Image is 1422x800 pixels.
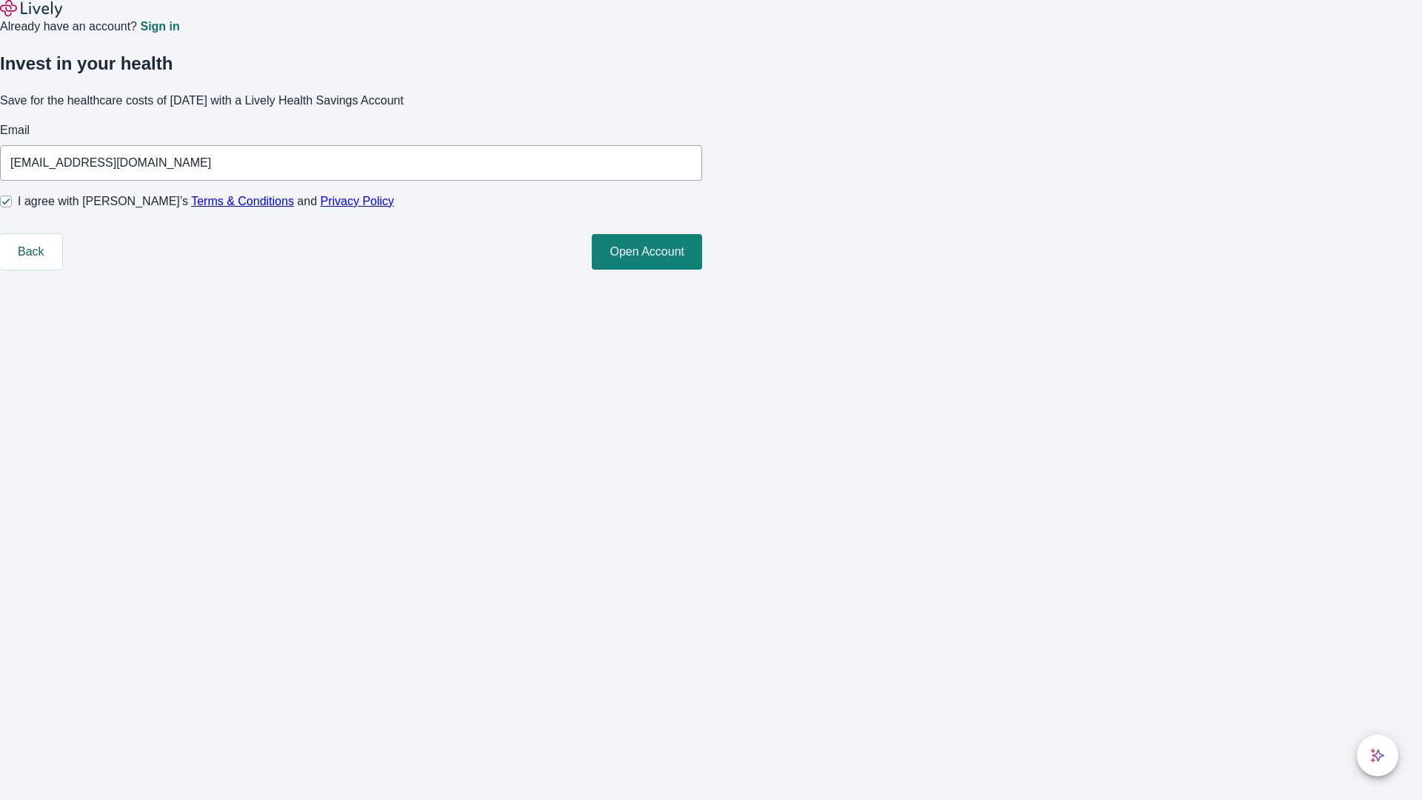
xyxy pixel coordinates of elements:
a: Privacy Policy [321,195,395,207]
svg: Lively AI Assistant [1370,748,1385,763]
a: Terms & Conditions [191,195,294,207]
a: Sign in [140,21,179,33]
button: Open Account [592,234,702,270]
span: I agree with [PERSON_NAME]’s and [18,193,394,210]
button: chat [1357,735,1398,776]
